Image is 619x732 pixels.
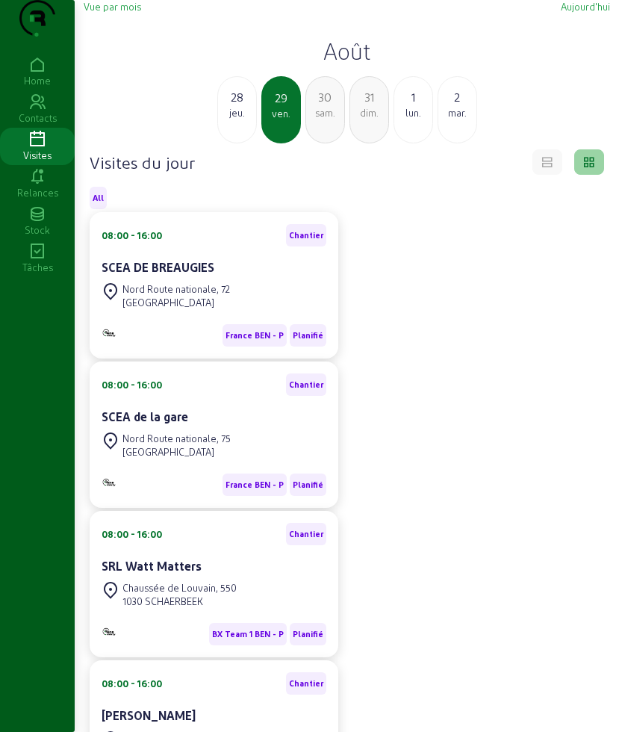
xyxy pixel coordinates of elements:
div: 08:00 - 16:00 [102,378,162,391]
span: Vue par mois [84,1,141,12]
span: All [93,193,104,203]
img: B2B - PVELEC [102,328,116,338]
span: Chantier [289,529,323,539]
span: France BEN - P [225,330,284,341]
div: sam. [306,106,344,120]
cam-card-title: [PERSON_NAME] [102,708,196,722]
div: [GEOGRAPHIC_DATA] [122,296,230,309]
div: Nord Route nationale, 75 [122,432,231,445]
div: 29 [263,89,299,107]
span: BX Team 1 BEN - P [212,629,284,639]
span: Aujourd'hui [561,1,610,12]
div: lun. [394,106,432,120]
span: Planifié [293,629,323,639]
div: jeu. [218,106,256,120]
div: 28 [218,88,256,106]
div: mar. [438,106,476,120]
span: Planifié [293,330,323,341]
div: 30 [306,88,344,106]
div: [GEOGRAPHIC_DATA] [122,445,231,459]
div: 08:00 - 16:00 [102,677,162,690]
img: B2B - PVELEC [102,627,116,636]
span: Chantier [289,678,323,689]
span: Chantier [289,230,323,241]
h2: Août [84,37,610,64]
div: 08:00 - 16:00 [102,527,162,541]
div: 1 [394,88,432,106]
div: 08:00 - 16:00 [102,229,162,242]
div: ven. [263,107,299,120]
cam-card-title: SCEA de la gare [102,409,188,424]
cam-card-title: SRL Watt Matters [102,559,202,573]
div: 1030 SCHAERBEEK [122,595,237,608]
cam-card-title: SCEA DE BREAUGIES [102,260,214,274]
div: dim. [350,106,388,120]
div: Nord Route nationale, 72 [122,282,230,296]
span: Planifié [293,480,323,490]
div: Chaussée de Louvain, 550 [122,581,237,595]
img: B2B - PVELEC [102,477,116,487]
span: France BEN - P [225,480,284,490]
div: 31 [350,88,388,106]
div: 2 [438,88,476,106]
span: Chantier [289,379,323,390]
h4: Visites du jour [90,152,195,173]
